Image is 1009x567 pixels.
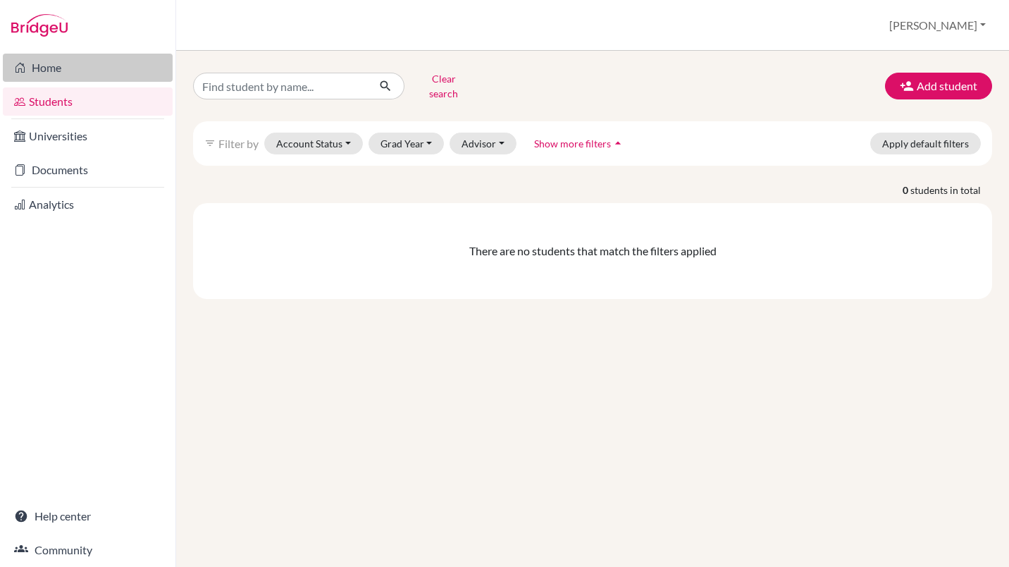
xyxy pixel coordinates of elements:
span: Filter by [218,137,259,150]
strong: 0 [903,183,910,197]
button: Apply default filters [870,133,981,154]
span: students in total [910,183,992,197]
a: Students [3,87,173,116]
a: Home [3,54,173,82]
button: Advisor [450,133,516,154]
div: There are no students that match the filters applied [204,243,981,260]
a: Help center [3,502,173,530]
i: arrow_drop_up [611,136,625,150]
input: Find student by name... [193,73,368,99]
span: Show more filters [534,138,611,150]
a: Analytics [3,190,173,219]
button: Show more filtersarrow_drop_up [522,133,637,154]
a: Universities [3,122,173,150]
button: Account Status [264,133,363,154]
button: [PERSON_NAME] [883,12,992,39]
button: Grad Year [369,133,445,154]
a: Documents [3,156,173,184]
button: Add student [885,73,992,99]
a: Community [3,536,173,564]
button: Clear search [404,68,483,104]
img: Bridge-U [11,14,68,37]
i: filter_list [204,138,216,149]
